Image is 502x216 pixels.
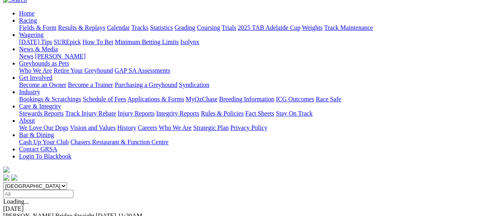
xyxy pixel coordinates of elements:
a: Greyhounds as Pets [19,60,69,67]
a: Results & Replays [58,24,105,31]
a: Cash Up Your Club [19,139,69,145]
div: Industry [19,96,499,103]
a: Care & Integrity [19,103,61,110]
a: Careers [138,124,157,131]
a: SUREpick [54,39,81,45]
a: Integrity Reports [156,110,199,117]
a: [DATE] Tips [19,39,52,45]
a: Tracks [131,24,148,31]
a: Weights [302,24,323,31]
a: Bar & Dining [19,131,54,138]
img: twitter.svg [11,174,17,181]
div: [DATE] [3,205,499,212]
input: Select date [3,190,73,198]
a: Coursing [197,24,220,31]
a: Home [19,10,35,17]
a: Wagering [19,31,44,38]
a: Who We Are [19,67,52,74]
div: Care & Integrity [19,110,499,117]
div: Bar & Dining [19,139,499,146]
div: Greyhounds as Pets [19,67,499,74]
a: MyOzChase [186,96,217,102]
a: Calendar [107,24,130,31]
a: Retire Your Greyhound [54,67,113,74]
a: Injury Reports [117,110,154,117]
div: About [19,124,499,131]
div: Wagering [19,39,499,46]
div: News & Media [19,53,499,60]
a: Login To Blackbook [19,153,71,160]
a: Syndication [179,81,209,88]
a: Trials [221,24,236,31]
a: Fields & Form [19,24,56,31]
a: Track Injury Rebate [65,110,116,117]
a: We Love Our Dogs [19,124,68,131]
span: Loading... [3,198,29,205]
a: How To Bet [83,39,113,45]
a: Track Maintenance [324,24,373,31]
a: Stay On Track [276,110,312,117]
a: Statistics [150,24,173,31]
div: Racing [19,24,499,31]
a: Grading [175,24,195,31]
img: logo-grsa-white.png [3,166,10,173]
a: History [117,124,136,131]
a: About [19,117,35,124]
a: Schedule of Fees [83,96,126,102]
a: Applications & Forms [127,96,184,102]
a: Racing [19,17,37,24]
a: ICG Outcomes [276,96,314,102]
a: 2025 TAB Adelaide Cup [238,24,300,31]
a: [PERSON_NAME] [35,53,85,60]
a: Who We Are [159,124,192,131]
a: Stewards Reports [19,110,63,117]
a: Chasers Restaurant & Function Centre [70,139,168,145]
a: Strategic Plan [193,124,229,131]
a: Get Involved [19,74,52,81]
div: Get Involved [19,81,499,89]
a: Industry [19,89,40,95]
a: Become a Trainer [68,81,113,88]
a: Breeding Information [219,96,274,102]
a: Bookings & Scratchings [19,96,81,102]
a: Privacy Policy [230,124,267,131]
a: Purchasing a Greyhound [115,81,177,88]
a: News & Media [19,46,58,52]
a: Vision and Values [70,124,115,131]
a: GAP SA Assessments [115,67,170,74]
a: Become an Owner [19,81,66,88]
a: Race Safe [315,96,341,102]
a: News [19,53,33,60]
a: Minimum Betting Limits [115,39,179,45]
a: Rules & Policies [201,110,244,117]
a: Isolynx [180,39,199,45]
a: Fact Sheets [245,110,274,117]
a: Contact GRSA [19,146,57,152]
img: facebook.svg [3,174,10,181]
